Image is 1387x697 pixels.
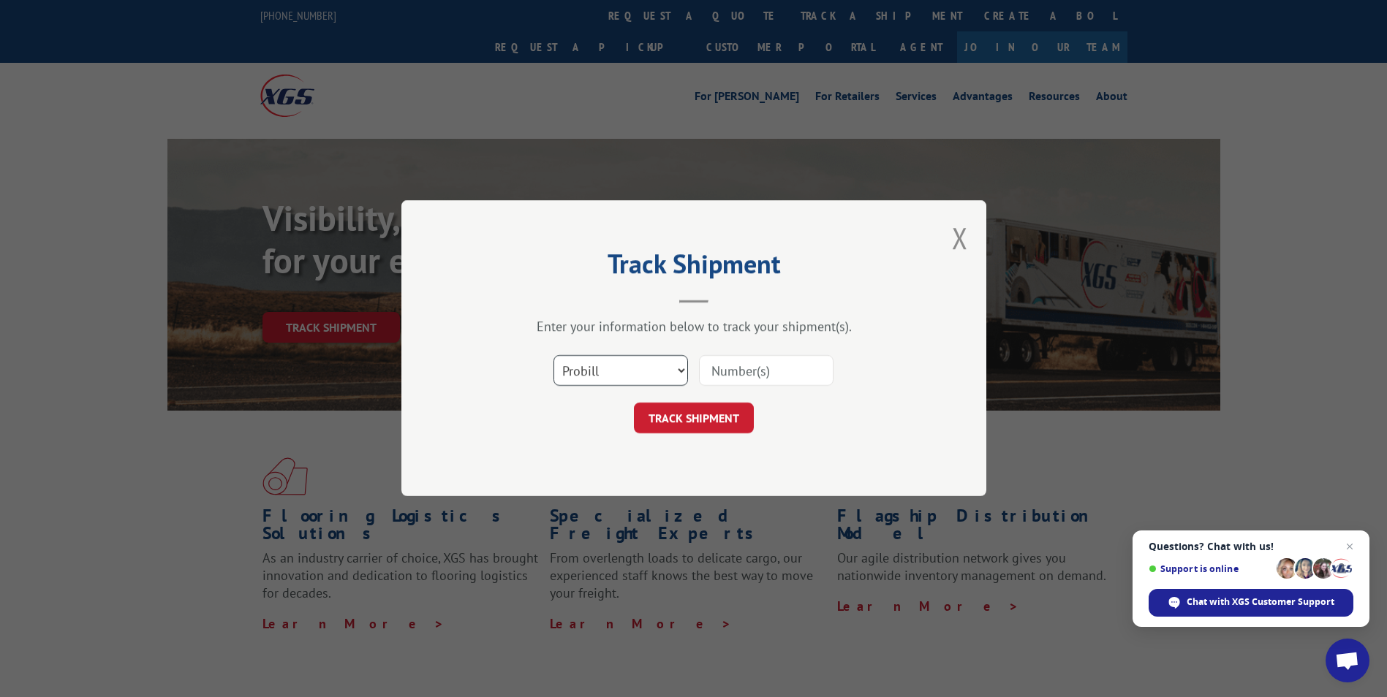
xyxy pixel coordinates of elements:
div: Chat with XGS Customer Support [1149,589,1353,617]
div: Open chat [1326,639,1369,682]
input: Number(s) [699,356,834,386]
span: Questions? Chat with us! [1149,541,1353,552]
span: Chat with XGS Customer Support [1187,595,1334,609]
h2: Track Shipment [475,254,913,281]
span: Close chat [1341,538,1358,555]
button: TRACK SHIPMENT [634,403,754,434]
div: Enter your information below to track your shipment(s). [475,319,913,335]
span: Support is online [1149,563,1271,574]
button: Close modal [952,218,968,257]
